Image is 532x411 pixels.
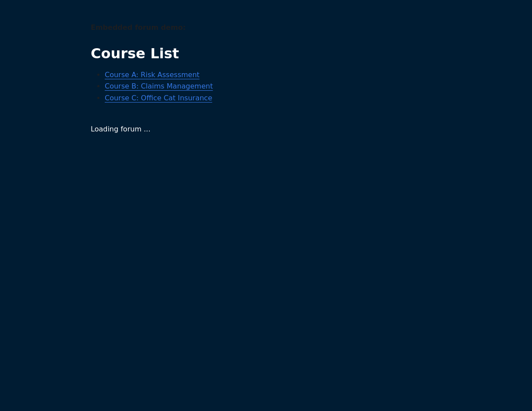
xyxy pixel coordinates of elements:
h1: Course List [91,45,441,62]
a: Course A: Risk Assessment [105,71,199,79]
b: Embedded forum demo: [91,23,186,32]
a: Course C: Office Cat Insurance [105,94,212,102]
a: Course B: Claims Management [105,82,213,90]
p: Loading forum ... [91,124,441,135]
